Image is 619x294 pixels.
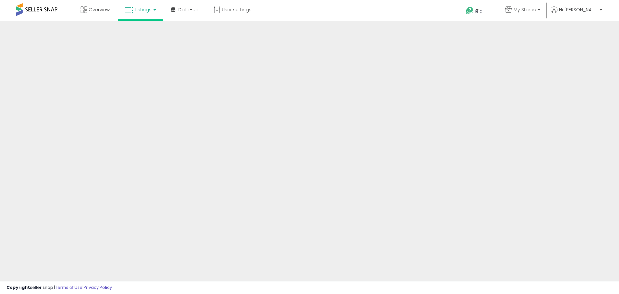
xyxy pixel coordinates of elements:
[466,6,474,15] i: Get Help
[551,6,602,21] a: Hi [PERSON_NAME]
[55,284,83,290] a: Terms of Use
[6,284,30,290] strong: Copyright
[84,284,112,290] a: Privacy Policy
[461,2,495,21] a: Help
[135,6,152,13] span: Listings
[474,8,482,14] span: Help
[6,285,112,291] div: seller snap | |
[178,6,199,13] span: DataHub
[89,6,110,13] span: Overview
[514,6,536,13] span: My Stores
[559,6,598,13] span: Hi [PERSON_NAME]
